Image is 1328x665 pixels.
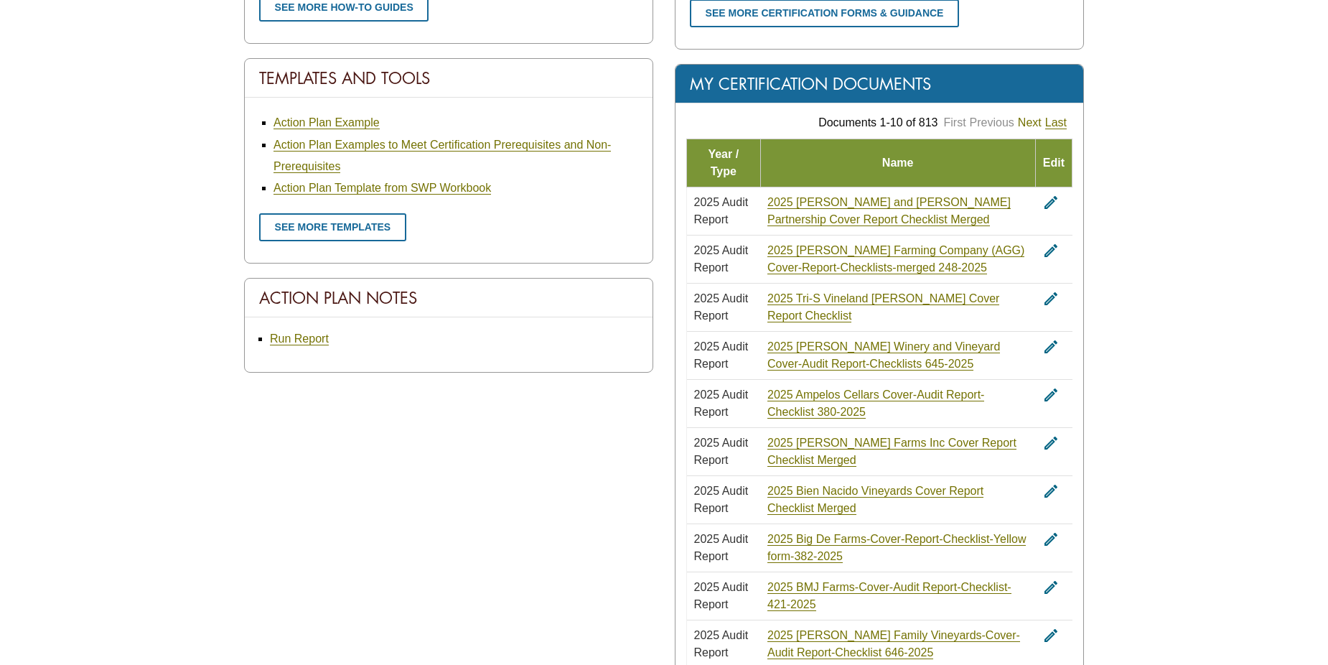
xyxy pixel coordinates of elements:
a: See more templates [259,213,406,241]
a: edit [1042,533,1060,545]
a: edit [1042,485,1060,497]
span: 2025 Audit Report [694,340,749,370]
a: Action Plan Example [273,116,380,129]
i: edit [1042,242,1060,259]
i: edit [1042,290,1060,307]
span: 2025 Audit Report [694,292,749,322]
a: 2025 [PERSON_NAME] Winery and Vineyard Cover-Audit Report-Checklists 645-2025 [767,340,1000,371]
a: edit [1042,292,1060,304]
i: edit [1042,434,1060,452]
td: Edit [1035,139,1072,187]
i: edit [1042,627,1060,644]
td: Year / Type [687,139,761,187]
a: 2025 [PERSON_NAME] Farming Company (AGG) Cover-Report-Checklists-merged 248-2025 [767,244,1024,274]
td: Name [760,139,1035,187]
a: Last [1045,116,1067,129]
a: First [943,116,965,129]
a: edit [1042,340,1060,353]
span: 2025 Audit Report [694,389,749,418]
a: Next [1018,116,1042,129]
a: Previous [970,116,1014,129]
a: 2025 Big De Farms-Cover-Report-Checklist-Yellow form-382-2025 [767,533,1026,563]
a: 2025 BMJ Farms-Cover-Audit Report-Checklist-421-2025 [767,581,1011,611]
a: 2025 Bien Nacido Vineyards Cover Report Checklist Merged [767,485,983,515]
a: edit [1042,244,1060,256]
div: Action Plan Notes [245,279,653,317]
div: Templates And Tools [245,59,653,98]
a: 2025 Ampelos Cellars Cover-Audit Report-Checklist 380-2025 [767,389,984,419]
div: My Certification Documents [675,65,1083,103]
a: 2025 Tri-S Vineland [PERSON_NAME] Cover Report Checklist [767,292,999,322]
i: edit [1042,579,1060,596]
a: 2025 [PERSON_NAME] and [PERSON_NAME] Partnership Cover Report Checklist Merged [767,196,1011,226]
span: 2025 Audit Report [694,485,749,514]
span: 2025 Audit Report [694,437,749,466]
span: 2025 Audit Report [694,244,749,274]
i: edit [1042,483,1060,500]
span: 2025 Audit Report [694,629,749,659]
a: Run Report [270,332,329,345]
a: edit [1042,581,1060,593]
a: edit [1042,629,1060,641]
a: 2025 [PERSON_NAME] Farms Inc Cover Report Checklist Merged [767,437,1016,467]
i: edit [1042,531,1060,548]
i: edit [1042,386,1060,404]
i: edit [1042,338,1060,355]
a: Action Plan Template from SWP Workbook [273,182,491,195]
a: 2025 [PERSON_NAME] Family Vineyards-Cover-Audit Report-Checklist 646-2025 [767,629,1020,659]
span: 2025 Audit Report [694,196,749,225]
span: Documents 1-10 of 813 [818,116,937,129]
span: 2025 Audit Report [694,581,749,610]
i: edit [1042,194,1060,211]
a: edit [1042,437,1060,449]
a: edit [1042,389,1060,401]
a: edit [1042,196,1060,208]
a: Action Plan Examples to Meet Certification Prerequisites and Non-Prerequisites [273,139,611,173]
span: 2025 Audit Report [694,533,749,562]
